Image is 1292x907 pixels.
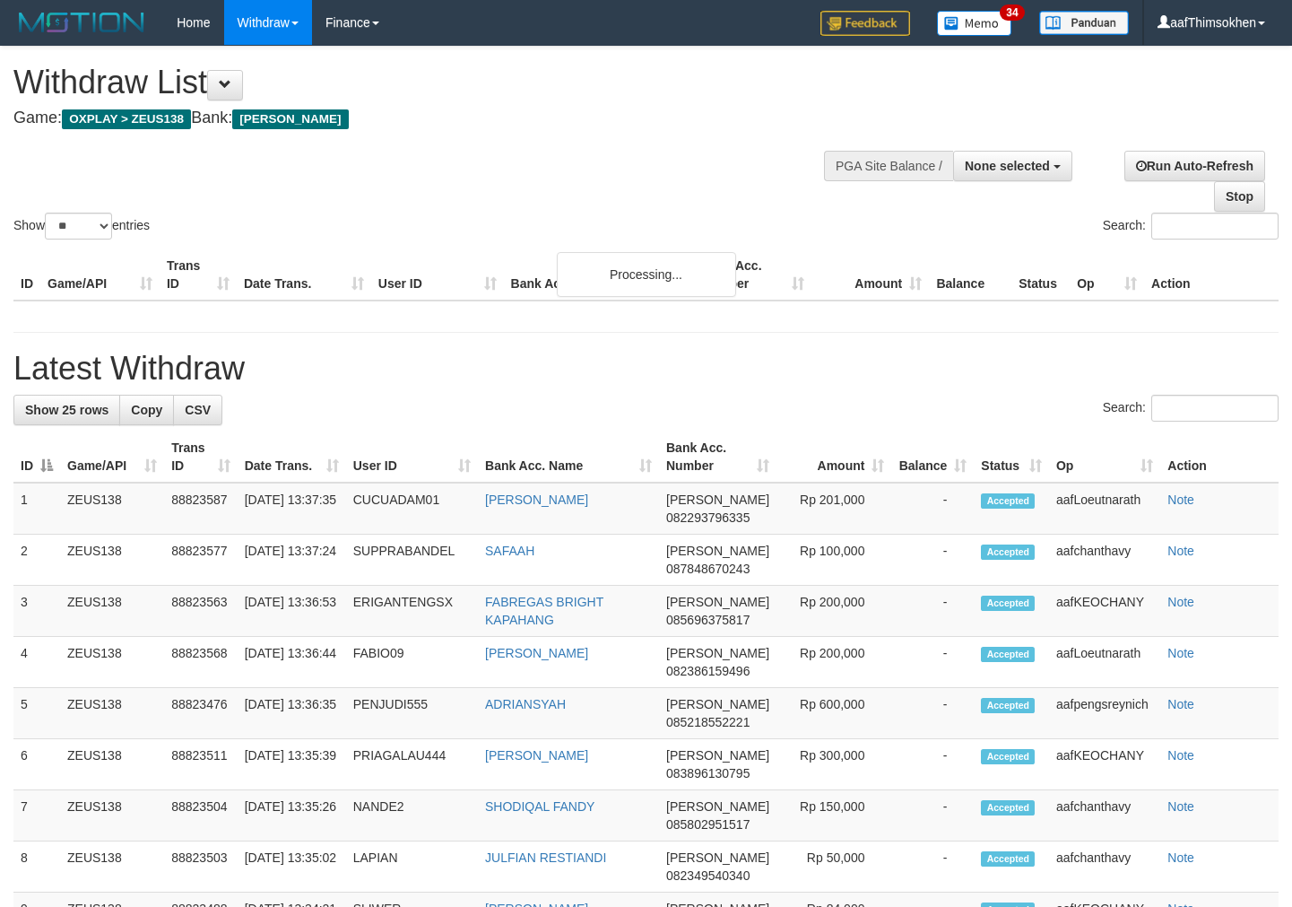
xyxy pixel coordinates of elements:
[13,9,150,36] img: MOTION_logo.png
[776,842,891,893] td: Rp 50,000
[237,249,371,301] th: Date Trans.
[13,586,60,637] td: 3
[776,535,891,586] td: Rp 100,000
[160,249,237,301] th: Trans ID
[13,688,60,739] td: 5
[60,688,164,739] td: ZEUS138
[60,842,164,893] td: ZEUS138
[824,151,953,181] div: PGA Site Balance /
[1049,842,1160,893] td: aafchanthavy
[13,535,60,586] td: 2
[1103,213,1279,240] label: Search:
[485,697,566,711] a: ADRIANSYAH
[891,637,974,688] td: -
[485,544,534,558] a: SAFAAH
[1070,249,1144,301] th: Op
[346,739,478,790] td: PRIAGALAU444
[776,739,891,790] td: Rp 300,000
[232,109,348,129] span: [PERSON_NAME]
[776,483,891,535] td: Rp 201,000
[25,403,108,417] span: Show 25 rows
[346,432,478,483] th: User ID: activate to sort column ascending
[666,595,769,609] span: [PERSON_NAME]
[13,109,844,127] h4: Game: Bank:
[1167,850,1194,865] a: Note
[60,432,164,483] th: Game/API: activate to sort column ascending
[346,637,478,688] td: FABIO09
[666,613,750,627] span: Copy 085696375817 to clipboard
[13,432,60,483] th: ID: activate to sort column descending
[981,698,1035,713] span: Accepted
[173,395,222,425] a: CSV
[929,249,1011,301] th: Balance
[891,842,974,893] td: -
[238,739,346,790] td: [DATE] 13:35:39
[1049,535,1160,586] td: aafchanthavy
[891,535,974,586] td: -
[776,432,891,483] th: Amount: activate to sort column ascending
[666,697,769,711] span: [PERSON_NAME]
[659,432,776,483] th: Bank Acc. Number: activate to sort column ascending
[40,249,160,301] th: Game/API
[981,545,1035,560] span: Accepted
[13,842,60,893] td: 8
[346,842,478,893] td: LAPIAN
[13,637,60,688] td: 4
[937,11,1012,36] img: Button%20Memo.svg
[13,351,1279,387] h1: Latest Withdraw
[60,739,164,790] td: ZEUS138
[185,403,211,417] span: CSV
[1039,11,1129,35] img: panduan.png
[238,637,346,688] td: [DATE] 13:36:44
[1049,739,1160,790] td: aafKEOCHANY
[666,715,750,729] span: Copy 085218552221 to clipboard
[485,493,588,507] a: [PERSON_NAME]
[119,395,174,425] a: Copy
[1151,395,1279,422] input: Search:
[666,544,769,558] span: [PERSON_NAME]
[485,799,594,814] a: SHODIQAL FANDY
[891,790,974,842] td: -
[776,790,891,842] td: Rp 150,000
[666,850,769,865] span: [PERSON_NAME]
[1049,483,1160,535] td: aafLoeutnarath
[1049,637,1160,688] td: aafLoeutnarath
[981,493,1035,509] span: Accepted
[1144,249,1279,301] th: Action
[346,790,478,842] td: NANDE2
[13,483,60,535] td: 1
[13,213,150,240] label: Show entries
[238,790,346,842] td: [DATE] 13:35:26
[1011,249,1070,301] th: Status
[1167,799,1194,814] a: Note
[694,249,811,301] th: Bank Acc. Number
[504,249,695,301] th: Bank Acc. Name
[666,562,750,576] span: Copy 087848670243 to clipboard
[238,432,346,483] th: Date Trans.: activate to sort column ascending
[891,688,974,739] td: -
[981,596,1035,611] span: Accepted
[238,842,346,893] td: [DATE] 13:35:02
[666,799,769,814] span: [PERSON_NAME]
[164,432,237,483] th: Trans ID: activate to sort column ascending
[1167,544,1194,558] a: Note
[60,637,164,688] td: ZEUS138
[776,688,891,739] td: Rp 600,000
[953,151,1072,181] button: None selected
[164,535,237,586] td: 88823577
[13,739,60,790] td: 6
[811,249,929,301] th: Amount
[13,65,844,100] h1: Withdraw List
[478,432,659,483] th: Bank Acc. Name: activate to sort column ascending
[13,395,120,425] a: Show 25 rows
[164,688,237,739] td: 88823476
[1214,181,1265,212] a: Stop
[1049,586,1160,637] td: aafKEOCHANY
[60,790,164,842] td: ZEUS138
[346,535,478,586] td: SUPPRABANDEL
[1167,646,1194,660] a: Note
[666,493,769,507] span: [PERSON_NAME]
[666,766,750,781] span: Copy 083896130795 to clipboard
[666,510,750,525] span: Copy 082293796335 to clipboard
[981,749,1035,764] span: Accepted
